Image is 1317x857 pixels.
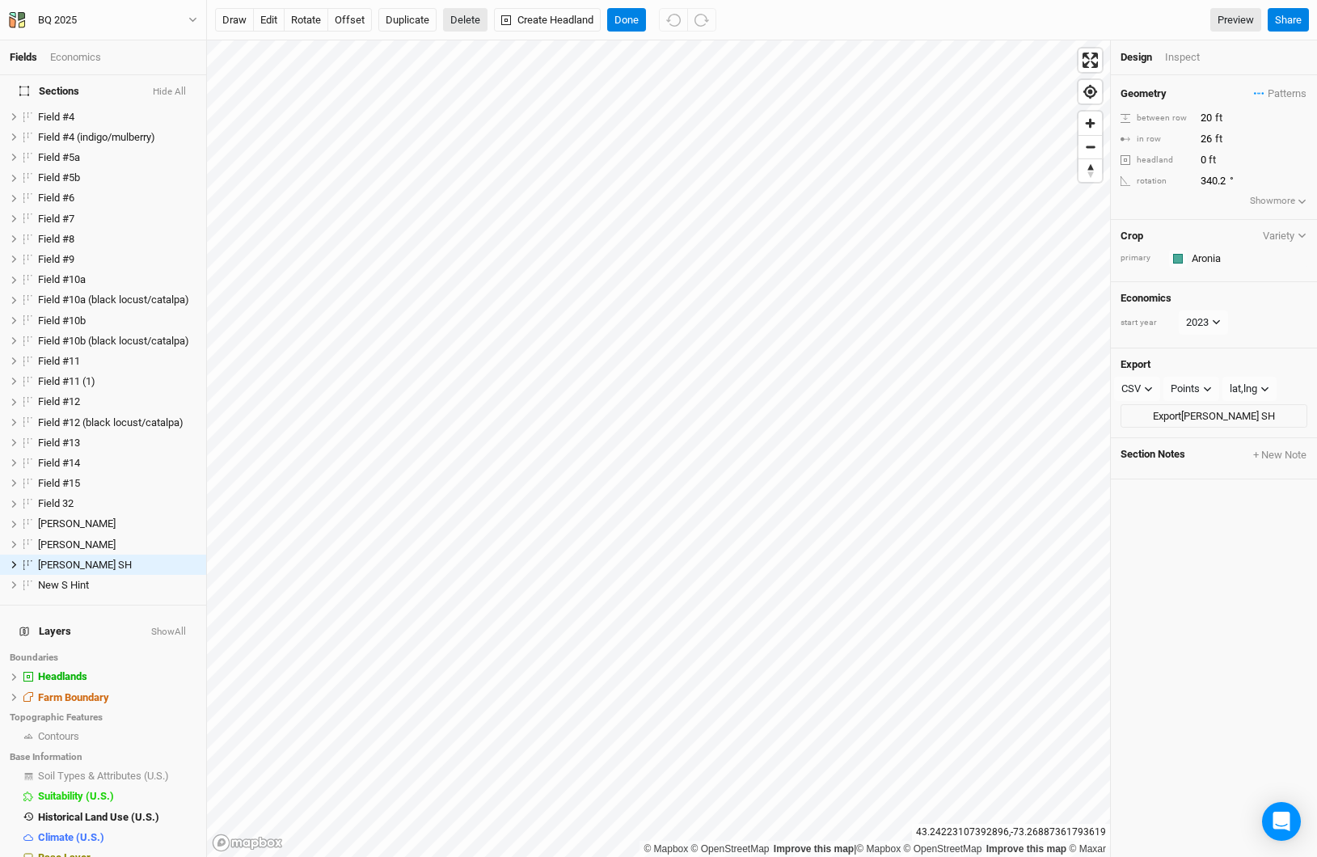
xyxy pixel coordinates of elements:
span: [PERSON_NAME] [38,517,116,530]
h4: Economics [1121,292,1307,305]
div: Headlands [38,670,196,683]
div: Farm Boundary [38,691,196,704]
span: Field #9 [38,253,74,265]
span: Field #8 [38,233,74,245]
div: start year [1121,317,1177,329]
span: Field #5b [38,171,80,184]
h4: Export [1121,358,1307,371]
button: Zoom in [1079,112,1102,135]
span: Field #10b [38,315,86,327]
button: Share [1268,8,1309,32]
span: Field 32 [38,497,74,509]
button: Duplicate [378,8,437,32]
div: Field #10a (black locust/catalpa) [38,293,196,306]
h4: Crop [1121,230,1143,243]
div: Points [1171,381,1200,397]
a: OpenStreetMap [904,843,982,855]
div: Economics [50,50,101,65]
span: Climate (U.S.) [38,831,104,843]
div: Field #11 [38,355,196,368]
div: rotation [1121,175,1192,188]
div: Field #4 [38,111,196,124]
a: Mapbox [856,843,901,855]
button: 2023 [1179,310,1228,335]
button: Done [607,8,646,32]
div: 43.24223107392896 , -73.26887361793619 [912,824,1110,841]
div: Design [1121,50,1152,65]
span: Layers [19,625,71,638]
div: Field #8 [38,233,196,246]
span: Field #12 (black locust/catalpa) [38,416,184,428]
a: OpenStreetMap [691,843,770,855]
span: Field #15 [38,477,80,489]
button: draw [215,8,254,32]
div: Field #15 [38,477,196,490]
div: Field #7 [38,213,196,226]
div: Field #12 (black locust/catalpa) [38,416,196,429]
a: Maxar [1069,843,1106,855]
span: Field #14 [38,457,80,469]
div: Field #10b (black locust/catalpa) [38,335,196,348]
button: Zoom out [1079,135,1102,158]
div: Field #5b [38,171,196,184]
span: New S Hint [38,579,89,591]
div: Suitability (U.S.) [38,790,196,803]
button: Patterns [1253,85,1307,103]
div: | [644,841,1106,857]
span: Zoom out [1079,136,1102,158]
div: Holly [38,517,196,530]
a: Preview [1210,8,1261,32]
span: Field #11 [38,355,80,367]
a: Mapbox logo [212,834,283,852]
button: ShowAll [150,627,187,638]
div: Field #10a [38,273,196,286]
button: Showmore [1249,193,1308,209]
div: Field #5a [38,151,196,164]
input: Aronia [1187,249,1307,268]
button: Reset bearing to north [1079,158,1102,182]
span: Field #13 [38,437,80,449]
span: Field #4 [38,111,74,123]
div: Inspect [1165,50,1222,65]
span: Field #7 [38,213,74,225]
button: BQ 2025 [8,11,198,29]
span: Farm Boundary [38,691,109,703]
div: in row [1121,133,1192,146]
button: Enter fullscreen [1079,49,1102,72]
div: Field #13 [38,437,196,450]
button: offset [327,8,372,32]
button: Export[PERSON_NAME] SH [1121,404,1307,428]
div: Climate (U.S.) [38,831,196,844]
div: headland [1121,154,1192,167]
button: rotate [284,8,328,32]
button: Redo (^Z) [687,8,716,32]
div: Field #10b [38,315,196,327]
span: Contours [38,730,79,742]
button: + New Note [1252,448,1307,462]
span: [PERSON_NAME] SH [38,559,132,571]
span: Field #10b (black locust/catalpa) [38,335,189,347]
div: BQ 2025 [38,12,77,28]
span: Reset bearing to north [1079,159,1102,182]
span: [PERSON_NAME] [38,538,116,551]
button: Find my location [1079,80,1102,103]
span: Field #10a (black locust/catalpa) [38,293,189,306]
div: Field #12 [38,395,196,408]
span: Field #10a [38,273,86,285]
div: Holly SH [38,559,196,572]
span: Field #11 (1) [38,375,95,387]
span: Field #5a [38,151,80,163]
div: Field #11 (1) [38,375,196,388]
span: Historical Land Use (U.S.) [38,811,159,823]
a: Mapbox [644,843,688,855]
span: Soil Types & Attributes (U.S.) [38,770,169,782]
span: Field #6 [38,192,74,204]
div: between row [1121,112,1192,125]
a: Improve this map [986,843,1066,855]
div: Field #9 [38,253,196,266]
canvas: Map [207,40,1110,857]
h4: Geometry [1121,87,1167,100]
